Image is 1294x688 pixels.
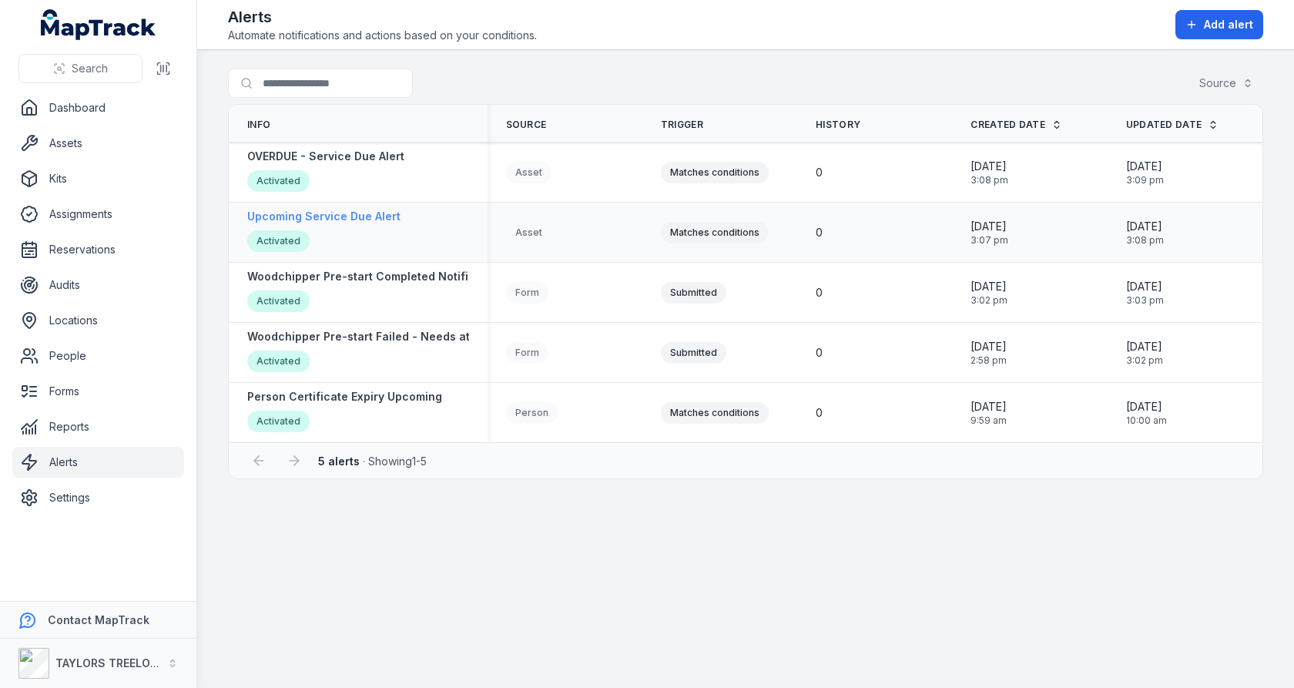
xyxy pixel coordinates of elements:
span: Created Date [970,119,1045,131]
a: Created Date [970,119,1062,131]
span: Search [72,61,108,76]
span: 3:08 pm [1126,234,1164,247]
span: [DATE] [1126,399,1167,414]
span: [DATE] [970,399,1007,414]
span: 0 [816,405,823,421]
a: Updated Date [1126,119,1219,131]
a: Woodchipper Pre-start Failed - Needs attentionActivated [247,329,508,376]
a: Upcoming Service Due AlertActivated [247,209,401,256]
div: Activated [247,411,310,432]
a: Woodchipper Pre-start Completed NotificationActivated [247,269,503,316]
span: 3:08 pm [970,174,1008,186]
span: Add alert [1204,17,1253,32]
span: Trigger [661,119,703,131]
span: 3:02 pm [1126,354,1163,367]
time: 28/08/2025, 3:02:46 pm [1126,339,1163,367]
a: Dashboard [12,92,184,123]
div: Activated [247,170,310,192]
a: Reports [12,411,184,442]
time: 28/08/2025, 3:08:37 pm [970,159,1008,186]
strong: Contact MapTrack [48,613,149,626]
span: 2:58 pm [970,354,1007,367]
div: Activated [247,351,310,372]
div: Submitted [661,342,726,364]
span: [DATE] [1126,339,1163,354]
time: 28/08/2025, 3:09:11 pm [1126,159,1164,186]
span: 9:59 am [970,414,1007,427]
span: [DATE] [970,339,1007,354]
strong: Woodchipper Pre-start Failed - Needs attention [247,329,508,344]
span: Info [247,119,270,131]
a: Forms [12,376,184,407]
a: OVERDUE - Service Due AlertActivated [247,149,404,196]
a: Assets [12,128,184,159]
a: Locations [12,305,184,336]
a: Alerts [12,447,184,478]
a: Assignments [12,199,184,230]
div: Asset [506,162,551,183]
span: 3:02 pm [970,294,1007,307]
strong: Upcoming Service Due Alert [247,209,401,224]
span: Updated Date [1126,119,1202,131]
div: Person [506,402,558,424]
time: 24/07/2025, 9:59:15 am [970,399,1007,427]
span: [DATE] [1126,279,1164,294]
time: 24/07/2025, 10:00:30 am [1126,399,1167,427]
div: Matches conditions [661,162,769,183]
div: Matches conditions [661,222,769,243]
time: 28/08/2025, 2:58:11 pm [970,339,1007,367]
strong: Woodchipper Pre-start Completed Notification [247,269,503,284]
strong: 5 alerts [318,455,360,468]
span: History [816,119,860,131]
a: Kits [12,163,184,194]
span: 3:09 pm [1126,174,1164,186]
div: Activated [247,230,310,252]
button: Source [1189,69,1263,98]
button: Search [18,54,142,83]
strong: Person Certificate Expiry Upcoming [247,389,442,404]
time: 28/08/2025, 3:07:51 pm [970,219,1008,247]
span: [DATE] [1126,159,1164,174]
span: 10:00 am [1126,414,1167,427]
time: 28/08/2025, 3:08:31 pm [1126,219,1164,247]
span: [DATE] [1126,219,1164,234]
span: 0 [816,165,823,180]
span: Source [506,119,547,131]
a: People [12,341,184,371]
span: [DATE] [970,279,1007,294]
span: 0 [816,345,823,361]
div: Submitted [661,282,726,304]
a: Person Certificate Expiry UpcomingActivated [247,389,442,436]
time: 28/08/2025, 3:03:13 pm [1126,279,1164,307]
span: · Showing 1 - 5 [318,455,427,468]
span: [DATE] [970,159,1008,174]
a: MapTrack [41,9,156,40]
button: Add alert [1175,10,1263,39]
span: 3:07 pm [970,234,1008,247]
a: Settings [12,482,184,513]
h2: Alerts [228,6,537,28]
a: Reservations [12,234,184,265]
span: 0 [816,285,823,300]
span: 3:03 pm [1126,294,1164,307]
span: Automate notifications and actions based on your conditions. [228,28,537,43]
div: Form [506,342,548,364]
strong: TAYLORS TREELOPPING [55,656,184,670]
strong: OVERDUE - Service Due Alert [247,149,404,164]
div: Asset [506,222,551,243]
a: Audits [12,270,184,300]
div: Activated [247,290,310,312]
time: 28/08/2025, 3:02:49 pm [970,279,1007,307]
span: [DATE] [970,219,1008,234]
div: Matches conditions [661,402,769,424]
div: Form [506,282,548,304]
span: 0 [816,225,823,240]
